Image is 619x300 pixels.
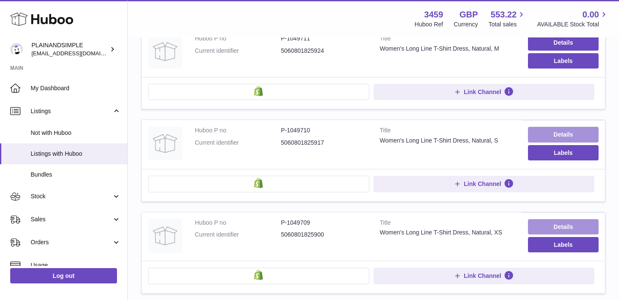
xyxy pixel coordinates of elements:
span: Listings [31,107,112,115]
dt: Current identifier [195,139,281,147]
dd: P-1049710 [281,126,367,134]
button: Link Channel [374,84,595,100]
a: Details [528,127,599,142]
div: Currency [454,20,478,29]
div: Women's Long Line T-Shirt Dress, Natural, S [380,137,515,145]
span: Listings with Huboo [31,150,121,158]
dd: 5060801825917 [281,139,367,147]
a: Details [528,219,599,234]
dt: Current identifier [195,231,281,239]
dt: Current identifier [195,47,281,55]
img: shopify-small.png [254,270,263,280]
strong: Title [380,126,515,137]
img: duco@plainandsimple.com [10,43,23,56]
span: Stock [31,192,112,200]
img: Women's Long Line T-Shirt Dress, Natural, M [148,34,182,69]
dt: Huboo P no [195,126,281,134]
img: Women's Long Line T-Shirt Dress, Natural, S [148,126,182,160]
img: Women's Long Line T-Shirt Dress, Natural, XS [148,219,182,253]
span: Sales [31,215,112,223]
span: Link Channel [464,88,501,96]
span: Bundles [31,171,121,179]
span: [EMAIL_ADDRESS][DOMAIN_NAME] [31,50,125,57]
button: Labels [528,237,599,252]
span: Total sales [488,20,526,29]
div: Women's Long Line T-Shirt Dress, Natural, M [380,45,515,53]
button: Labels [528,145,599,160]
span: Orders [31,238,112,246]
span: 553.22 [491,9,516,20]
span: Usage [31,261,121,269]
span: Not with Huboo [31,129,121,137]
div: PLAINANDSIMPLE [31,41,108,57]
button: Labels [528,53,599,69]
strong: GBP [459,9,478,20]
div: Women's Long Line T-Shirt Dress, Natural, XS [380,229,515,237]
strong: Title [380,34,515,45]
button: Link Channel [374,268,595,284]
img: shopify-small.png [254,86,263,96]
strong: 3459 [424,9,443,20]
dd: 5060801825900 [281,231,367,239]
span: 0.00 [582,9,599,20]
img: shopify-small.png [254,178,263,188]
dt: Huboo P no [195,34,281,43]
a: 553.22 Total sales [488,9,526,29]
a: Details [528,35,599,50]
dd: 5060801825924 [281,47,367,55]
a: 0.00 AVAILABLE Stock Total [537,9,609,29]
span: Link Channel [464,272,501,280]
a: Log out [10,268,117,283]
span: AVAILABLE Stock Total [537,20,609,29]
span: My Dashboard [31,84,121,92]
strong: Title [380,219,515,229]
dd: P-1049711 [281,34,367,43]
dd: P-1049709 [281,219,367,227]
dt: Huboo P no [195,219,281,227]
span: Link Channel [464,180,501,188]
div: Huboo Ref [415,20,443,29]
button: Link Channel [374,176,595,192]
